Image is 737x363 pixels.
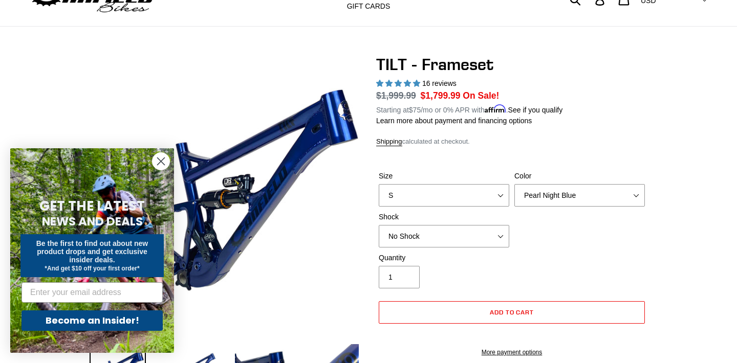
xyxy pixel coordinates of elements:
div: calculated at checkout. [376,137,647,147]
label: Color [514,171,645,181]
h1: TILT - Frameset [376,55,647,74]
span: $75 [409,106,421,114]
button: Add to cart [379,301,645,324]
span: Add to cart [490,308,534,316]
label: Size [379,171,509,181]
a: Learn more about payment and financing options [376,117,532,125]
a: More payment options [379,348,645,357]
span: GET THE LATEST [39,197,145,215]
span: GIFT CARDS [347,2,391,11]
span: $1,799.99 [421,90,461,101]
span: Be the first to find out about new product drops and get exclusive insider deals. [36,239,148,264]
s: $1,999.99 [376,90,416,101]
span: Affirm [485,104,506,113]
label: Shock [379,212,509,222]
span: NEWS AND DEALS [42,213,143,230]
input: Enter your email address [21,282,163,303]
a: See if you qualify - Learn more about Affirm Financing (opens in modal) [508,106,563,114]
p: Starting at /mo or 0% APR with . [376,102,562,116]
a: Shipping [376,138,402,146]
span: 5.00 stars [376,79,422,87]
label: Quantity [379,253,509,263]
button: Close dialog [152,152,170,170]
button: Become an Insider! [21,310,163,331]
span: 16 reviews [422,79,457,87]
span: On Sale! [463,89,499,102]
span: *And get $10 off your first order* [45,265,139,272]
